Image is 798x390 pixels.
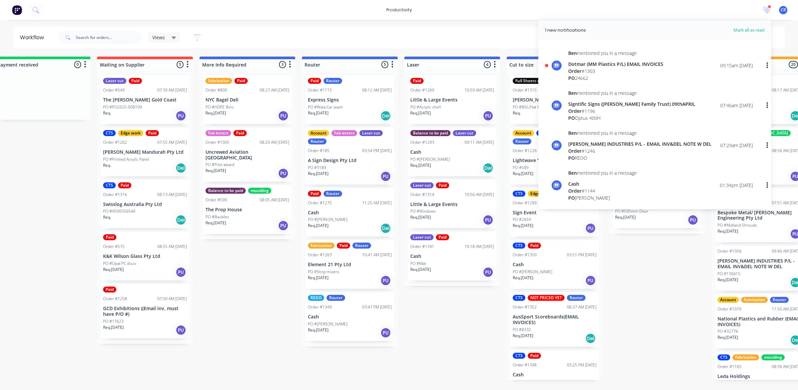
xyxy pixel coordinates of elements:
span: Order [568,108,582,114]
input: Search for orders... [76,31,142,44]
p: The Prop House [205,207,289,213]
div: CTSNOT PRICED YETRouterOrder #135206:37 AM [DATE]AusSport Scoreboards(EMAIL INVOICES)PO #8332Req.... [510,292,599,347]
div: Laser cut [103,78,126,84]
div: Order #1275 [308,200,332,206]
div: Order #1005 [205,139,229,145]
div: Fabrication [732,354,759,360]
p: Req. [103,162,111,168]
div: Order #1314 [410,192,434,198]
div: mentioned you in a message [568,129,712,136]
div: Fabrication [308,243,334,249]
div: Laser cutPaidOrder #134110:18 AM [DATE]CashPO #MatReq.[DATE]PU [408,232,497,281]
div: PaidOrder #57508:55 AM [DATE]K&K Wilson Glass Pty LtdPO #Opal PC discsReq.[DATE]PU [100,232,190,281]
div: Order #1293 [410,139,434,145]
div: Order #1315 [513,87,537,93]
div: AccountFab lettersLaser cutRouterOrder #18503:54 PM [DATE]A Sign Design Pty LtdPO #3189Req.[DATE]PU [305,127,394,185]
div: Del [585,333,596,344]
div: Router [324,191,342,197]
div: Laser cut [410,234,434,240]
div: Order #185 [308,148,330,154]
div: Full Sheets onlyPaidUrgentOrder #131508:33 AM [DATE][PERSON_NAME] GlassPO #BSL/Hat RackReq.Del [510,75,599,124]
p: PO #589 [513,165,529,171]
p: Req. [DATE] [205,168,226,174]
div: Order #1165 [718,364,741,370]
div: Paid [129,78,142,84]
div: Order #1262 [103,139,127,145]
div: Edge work [528,191,553,197]
p: Express Signs [308,97,392,103]
p: PO #[PERSON_NAME] [513,379,552,385]
div: AccountCTSEdge workRouterOrder #122607:27 AM [DATE]Lightwave Yachts (EMAIL INVOICES)PO #589Req.[D... [510,127,599,185]
div: Order #1263 [308,252,332,258]
div: 06:37 AM [DATE] [567,304,597,310]
p: Cash [513,262,597,268]
div: Order #1226 [513,148,537,154]
p: Cash [513,372,597,378]
p: Cash [308,314,392,320]
div: PU [483,110,493,121]
div: CTS [513,353,525,359]
div: Optus 400H [568,114,695,121]
div: CTS [536,130,549,136]
div: PU [380,171,391,182]
p: Req. [513,110,521,116]
div: Order #1056 [718,248,741,254]
p: Little & Large Events [410,97,494,103]
div: Paid [528,353,541,359]
div: PU [278,168,289,179]
p: PO #17623 [103,318,124,324]
div: Paid [103,287,116,292]
div: Fab letters [205,130,231,136]
p: Req. [DATE] [205,110,226,116]
p: PO #Wala Car wash [308,104,343,110]
div: CTSPaidOrder #135003:51 PM [DATE]CashPO #[PERSON_NAME]Req.[DATE]PU [510,240,599,289]
div: Order #590 [205,197,227,203]
div: [PERSON_NAME] [568,194,637,201]
div: 11:25 AM [DATE] [362,200,392,206]
span: Order [568,148,582,154]
p: Sign Event [513,210,597,216]
div: PU [176,110,186,121]
div: PaidOrder #126910:59 AM [DATE]Little & Large EventsPO #Acrylic shellReq.[DATE]PU [408,75,497,124]
div: PaidRouterOrder #111508:12 AM [DATE]Express SignsPO #Wala Car washReq.[DATE]Del [305,75,394,124]
p: The [PERSON_NAME] Gold Coast [103,97,187,103]
p: PO #2659 [513,217,531,223]
div: 07:39 AM [DATE] [157,87,187,93]
div: Account [718,297,739,303]
div: 03:25 PM [DATE] [567,362,597,368]
p: Req. [DATE] [103,324,124,330]
div: Fabrication [205,78,232,84]
p: PO #4500356544 [103,208,135,214]
div: PU [483,215,493,225]
p: PO #8332 [513,327,531,333]
p: PO #Midland Shrouds [718,222,757,228]
p: PO #Baubles [205,214,229,220]
p: Uncrewed Aviation [GEOGRAPHIC_DATA] [205,149,289,161]
div: CTS [718,354,730,360]
div: CTSPaidOrder #131608:13 AM [DATE]Swisslog Australia Pty LtdPO #4500356544Req.Del [100,180,190,229]
p: PO #[PERSON_NAME] [513,269,552,275]
div: Edge work [118,130,143,136]
p: Cash [410,149,494,155]
p: PO #32776 [718,328,738,334]
p: K&K Wilson Glass Pty Ltd [103,254,187,259]
div: Router [327,295,345,301]
div: PaidRouterOrder #127511:25 AM [DATE]CashPO #[PERSON_NAME]Req.[DATE]Del [305,188,394,237]
div: Fabrication [741,297,768,303]
div: 08:27 AM [DATE] [260,87,289,93]
div: 07:46am [DATE] [720,102,753,109]
p: Little & Large Events [410,202,494,207]
div: Laser cutPaidOrder #131410:56 AM [DATE]Little & Large EventsPO #WindowsReq.[DATE]PU [408,180,497,229]
p: PO #HDPE Bins [205,104,234,110]
p: Req. [DATE] [308,275,329,281]
p: PO #136615 [718,271,740,277]
div: Order #1299 [513,200,537,206]
p: Req. [DATE] [410,162,431,168]
p: A Sign Design Pty Ltd [308,158,392,163]
div: 08:13 AM [DATE] [157,192,187,198]
div: Laser cut [359,130,383,136]
div: 08:12 AM [DATE] [362,87,392,93]
p: Req. [DATE] [615,214,636,220]
div: 09:11 AM [DATE] [465,139,494,145]
span: PO [568,155,575,161]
